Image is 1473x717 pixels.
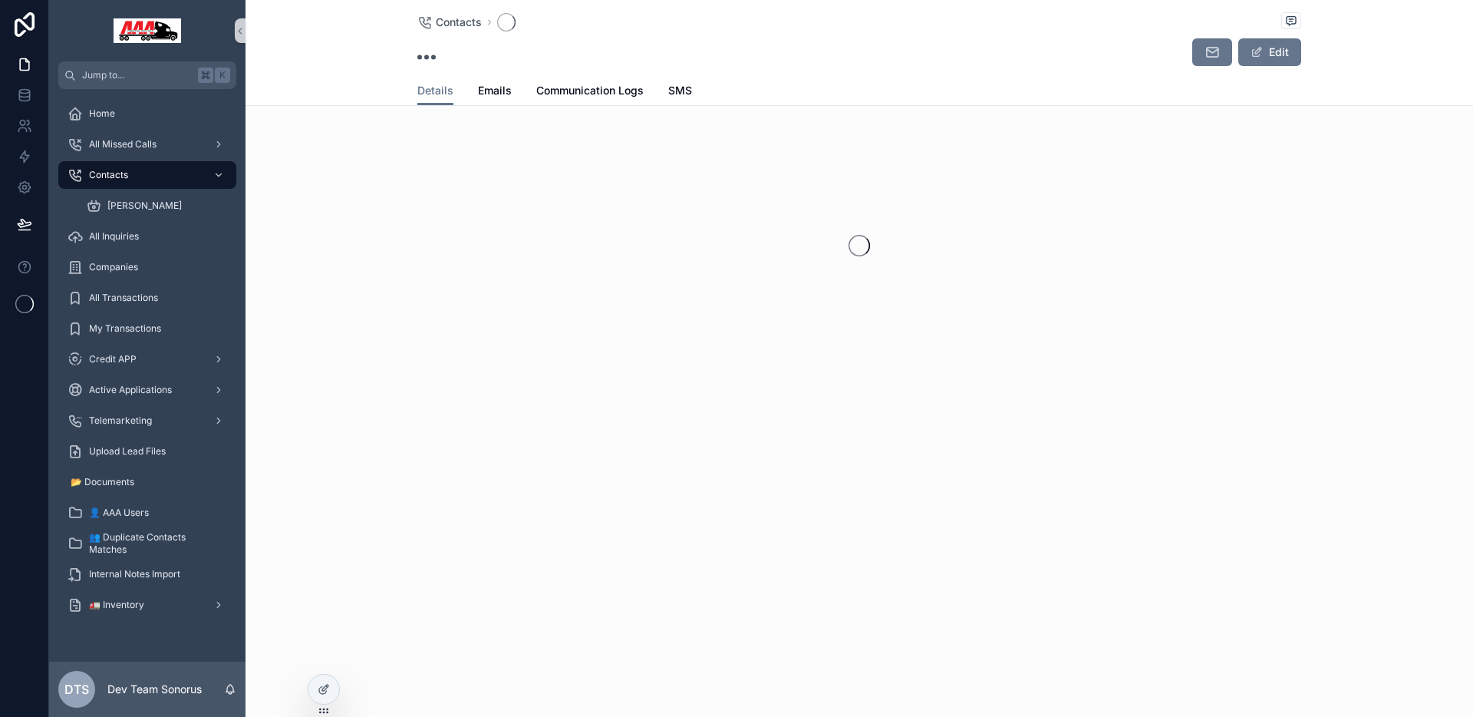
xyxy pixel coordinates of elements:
span: Upload Lead Files [89,445,166,458]
a: All Transactions [58,284,236,312]
span: DTS [64,680,89,699]
a: Upload Lead Files [58,438,236,465]
a: Internal Notes Import [58,560,236,588]
a: My Transactions [58,315,236,342]
span: Credit APP [89,353,137,365]
span: 🚛 Inventory [89,599,144,611]
span: All Transactions [89,292,158,304]
a: Communication Logs [536,77,644,107]
a: Contacts [58,161,236,189]
span: Jump to... [82,69,192,81]
a: 👥 Duplicate Contacts Matches [58,530,236,557]
span: 📂 Documents [71,476,134,488]
span: Emails [478,83,512,98]
div: scrollable content [49,89,245,639]
span: Telemarketing [89,415,152,427]
span: 👥 Duplicate Contacts Matches [89,531,221,556]
a: 📂 Documents [58,468,236,496]
span: My Transactions [89,322,161,335]
span: Internal Notes Import [89,568,180,580]
span: [PERSON_NAME] [107,200,182,212]
img: App logo [114,18,181,43]
button: Edit [1238,38,1301,66]
a: Details [417,77,453,106]
a: 🚛 Inventory [58,591,236,619]
span: Contacts [436,15,482,30]
p: Dev Team Sonorus [107,682,202,697]
span: Active Applications [89,384,172,396]
a: All Missed Calls [58,131,236,158]
span: Details [417,83,453,98]
a: Companies [58,253,236,281]
a: [PERSON_NAME] [77,192,236,220]
span: All Inquiries [89,230,139,243]
a: Credit APP [58,345,236,373]
span: Communication Logs [536,83,644,98]
span: K [216,69,229,81]
a: Active Applications [58,376,236,404]
a: Home [58,100,236,127]
span: Companies [89,261,138,273]
a: Telemarketing [58,407,236,434]
span: 👤 AAA Users [89,507,149,519]
a: Contacts [417,15,482,30]
button: Jump to...K [58,61,236,89]
span: Contacts [89,169,128,181]
a: SMS [668,77,692,107]
span: Home [89,107,115,120]
a: Emails [478,77,512,107]
a: All Inquiries [58,223,236,250]
span: All Missed Calls [89,138,157,150]
span: SMS [668,83,692,98]
a: 👤 AAA Users [58,499,236,527]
